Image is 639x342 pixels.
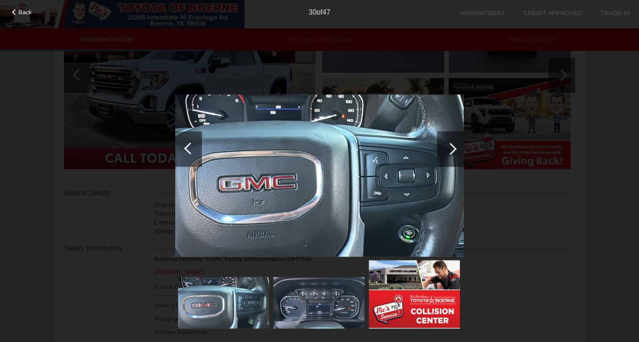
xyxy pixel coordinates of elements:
[273,277,364,328] img: image.aspx
[178,277,269,328] img: image.aspx
[600,10,630,16] a: Trade-In
[175,95,464,257] img: image.aspx
[460,10,505,16] a: Appointment
[523,10,583,16] a: Credit Approved
[369,260,460,329] img: image.aspx
[323,8,331,16] span: 47
[19,9,32,16] span: Back
[309,8,317,16] span: 30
